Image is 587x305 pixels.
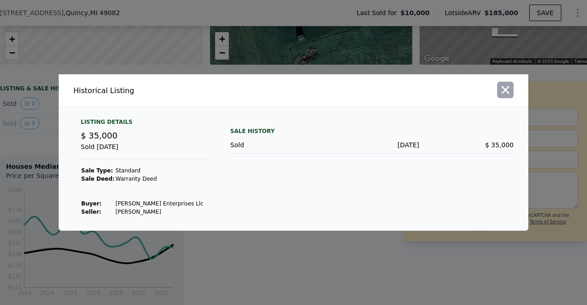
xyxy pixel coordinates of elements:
td: Standard [115,166,204,175]
strong: Seller : [81,209,101,215]
strong: Sale Deed: [81,176,115,182]
td: [PERSON_NAME] [115,208,204,216]
div: [DATE] [325,140,419,150]
strong: Sale Type: [81,167,113,174]
td: Warranty Deed [115,175,204,183]
div: Sale History [230,126,514,137]
div: Listing Details [81,118,208,129]
div: Sold [DATE] [81,142,208,159]
td: [PERSON_NAME] Enterprises Llc [115,200,204,208]
div: Sold [230,140,325,150]
div: Historical Listing [73,85,290,96]
span: $ 35,000 [81,131,117,140]
span: $ 35,000 [485,141,514,149]
strong: Buyer : [81,200,101,207]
